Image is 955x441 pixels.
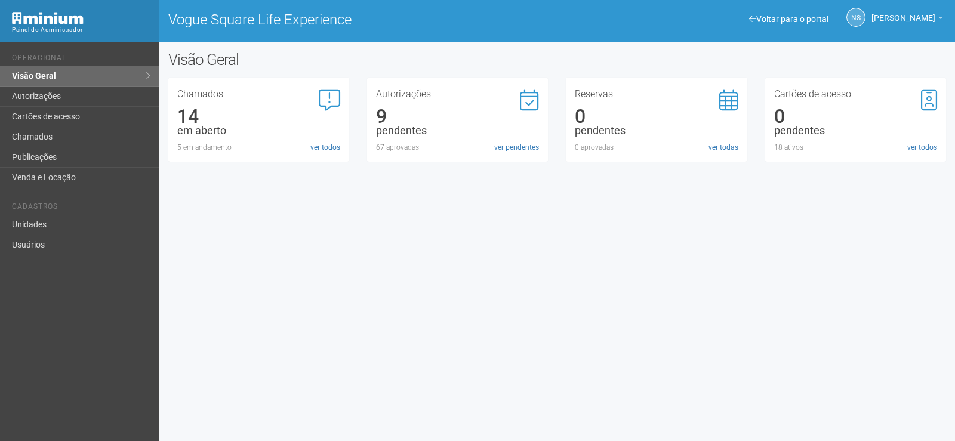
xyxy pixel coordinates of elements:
[177,125,340,136] div: em aberto
[12,202,150,215] li: Cadastros
[376,90,539,99] h3: Autorizações
[575,125,738,136] div: pendentes
[376,142,539,153] div: 67 aprovadas
[749,14,828,24] a: Voltar para o portal
[12,24,150,35] div: Painel do Administrador
[494,142,539,153] a: ver pendentes
[310,142,340,153] a: ver todos
[12,54,150,66] li: Operacional
[708,142,738,153] a: ver todas
[871,2,935,23] span: Nicolle Silva
[575,90,738,99] h3: Reservas
[774,142,937,153] div: 18 ativos
[846,8,865,27] a: NS
[177,90,340,99] h3: Chamados
[168,51,482,69] h2: Visão Geral
[12,12,84,24] img: Minium
[376,125,539,136] div: pendentes
[774,90,937,99] h3: Cartões de acesso
[871,15,943,24] a: [PERSON_NAME]
[907,142,937,153] a: ver todos
[774,111,937,122] div: 0
[177,111,340,122] div: 14
[774,125,937,136] div: pendentes
[376,111,539,122] div: 9
[168,12,549,27] h1: Vogue Square Life Experience
[575,142,738,153] div: 0 aprovadas
[177,142,340,153] div: 5 em andamento
[575,111,738,122] div: 0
